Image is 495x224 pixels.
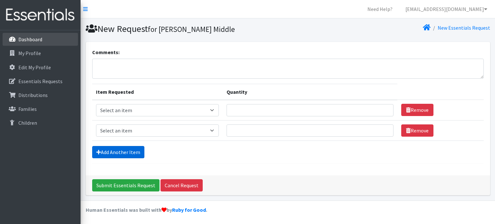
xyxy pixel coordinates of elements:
th: Quantity [223,84,397,100]
strong: Human Essentials was built with by . [86,207,207,213]
small: for [PERSON_NAME] Middle [148,24,235,34]
img: HumanEssentials [3,4,78,26]
p: Children [18,120,37,126]
p: My Profile [18,50,41,56]
p: Essentials Requests [18,78,63,84]
a: Children [3,116,78,129]
a: Remove [401,124,433,137]
a: Need Help? [362,3,398,15]
h1: New Request [86,23,286,34]
a: Ruby for Good [172,207,206,213]
a: Families [3,102,78,115]
a: [EMAIL_ADDRESS][DOMAIN_NAME] [400,3,492,15]
a: My Profile [3,47,78,60]
p: Families [18,106,37,112]
a: Edit My Profile [3,61,78,74]
a: New Essentials Request [438,24,490,31]
a: Distributions [3,89,78,102]
label: Comments: [92,48,120,56]
a: Dashboard [3,33,78,46]
a: Cancel Request [160,179,203,191]
p: Dashboard [18,36,42,43]
a: Add Another Item [92,146,144,158]
a: Remove [401,104,433,116]
input: Submit Essentials Request [92,179,160,191]
p: Distributions [18,92,48,98]
p: Edit My Profile [18,64,51,71]
th: Item Requested [92,84,223,100]
a: Essentials Requests [3,75,78,88]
